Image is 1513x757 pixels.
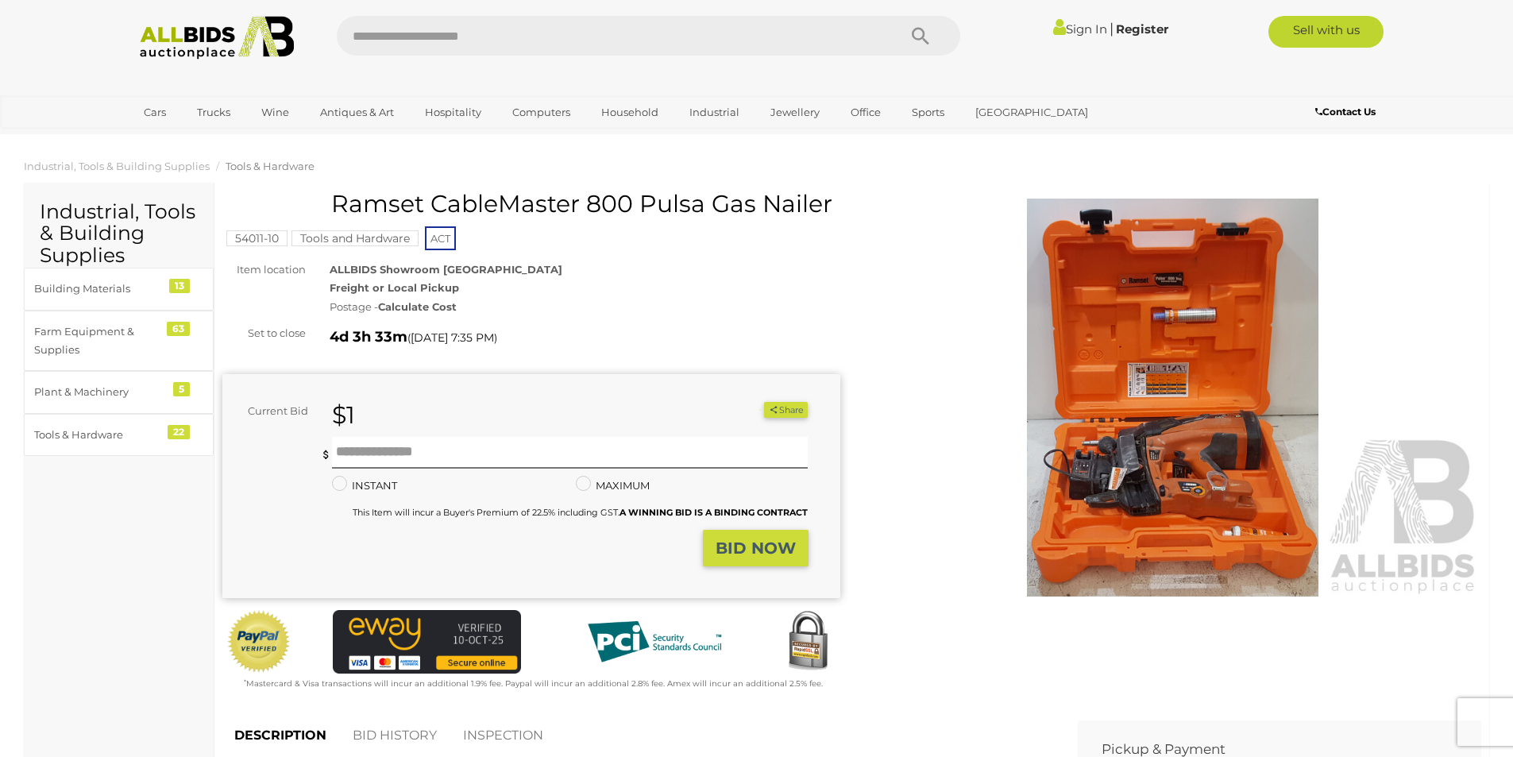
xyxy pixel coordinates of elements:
img: eWAY Payment Gateway [333,610,521,673]
img: PCI DSS compliant [575,610,734,674]
mark: 54011-10 [226,230,288,246]
div: Building Materials [34,280,165,298]
mark: Tools and Hardware [291,230,419,246]
span: [DATE] 7:35 PM [411,330,494,345]
a: Building Materials 13 [24,268,214,310]
button: Share [764,402,808,419]
strong: $1 [332,400,355,430]
a: Tools & Hardware [226,160,315,172]
a: [GEOGRAPHIC_DATA] [965,99,1098,126]
div: Farm Equipment & Supplies [34,322,165,360]
li: Watch this item [746,402,762,418]
a: Wine [251,99,299,126]
span: ACT [425,226,456,250]
div: Set to close [210,324,318,342]
button: Search [881,16,960,56]
a: Tools and Hardware [291,232,419,245]
a: Sell with us [1268,16,1384,48]
a: Antiques & Art [310,99,404,126]
a: 54011-10 [226,232,288,245]
strong: BID NOW [716,539,796,558]
img: Official PayPal Seal [226,610,291,674]
label: MAXIMUM [576,477,650,495]
strong: Calculate Cost [378,300,457,313]
label: INSTANT [332,477,397,495]
b: A WINNING BID IS A BINDING CONTRACT [619,507,808,518]
a: Farm Equipment & Supplies 63 [24,311,214,372]
a: Trucks [187,99,241,126]
div: Current Bid [222,402,320,420]
div: Postage - [330,298,840,316]
b: Contact Us [1315,106,1376,118]
small: This Item will incur a Buyer's Premium of 22.5% including GST. [353,507,808,518]
div: 13 [169,279,190,293]
img: Allbids.com.au [131,16,303,60]
strong: Freight or Local Pickup [330,281,459,294]
div: 5 [173,382,190,396]
div: Item location [210,261,318,279]
img: Ramset CableMaster 800 Pulsa Gas Nailer [864,199,1482,597]
a: Register [1116,21,1168,37]
div: 22 [168,425,190,439]
a: Office [840,99,891,126]
span: ( ) [407,331,497,344]
a: Tools & Hardware 22 [24,414,214,456]
a: Plant & Machinery 5 [24,371,214,413]
a: Sign In [1053,21,1107,37]
h2: Pickup & Payment [1102,742,1434,757]
a: Industrial, Tools & Building Supplies [24,160,210,172]
img: Secured by Rapid SSL [776,610,839,674]
h2: Industrial, Tools & Building Supplies [40,201,198,267]
h1: Ramset CableMaster 800 Pulsa Gas Nailer [230,191,836,217]
span: | [1110,20,1114,37]
a: Sports [901,99,955,126]
small: Mastercard & Visa transactions will incur an additional 1.9% fee. Paypal will incur an additional... [244,678,823,689]
div: Plant & Machinery [34,383,165,401]
a: Industrial [679,99,750,126]
strong: 4d 3h 33m [330,328,407,346]
a: Household [591,99,669,126]
a: Computers [502,99,581,126]
div: Tools & Hardware [34,426,165,444]
button: BID NOW [703,530,809,567]
div: 63 [167,322,190,336]
strong: ALLBIDS Showroom [GEOGRAPHIC_DATA] [330,263,562,276]
a: Cars [133,99,176,126]
a: Contact Us [1315,103,1380,121]
a: Jewellery [760,99,830,126]
a: Hospitality [415,99,492,126]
